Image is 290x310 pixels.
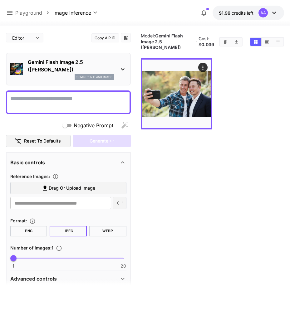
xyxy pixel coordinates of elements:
[231,38,242,46] button: Download All
[15,9,42,17] a: Playground
[250,38,261,46] button: Show media in grid view
[28,58,114,73] p: Gemini Flash Image 2.5 ([PERSON_NAME])
[10,155,126,170] div: Basic controls
[15,9,53,17] nav: breadcrumb
[10,56,126,82] div: Gemini Flash Image 2.5 ([PERSON_NAME])gemini_2_5_flash_image
[262,38,273,46] button: Show media in video view
[219,10,253,16] div: $1.961
[10,275,57,283] p: Advanced controls
[89,226,126,236] button: WEBP
[27,218,38,224] button: Choose the file format for the output image.
[74,122,113,129] span: Negative Prompt
[10,174,50,179] span: Reference Images :
[195,38,197,46] p: ·
[258,8,268,17] div: AA
[10,226,47,236] button: PNG
[10,218,27,223] span: Format :
[141,33,183,50] b: Gemini Flash Image 2.5 ([PERSON_NAME])
[219,37,243,46] div: Clear AllDownload All
[53,9,91,17] span: Image Inference
[10,245,53,250] span: Number of images : 1
[123,34,129,41] button: Add to library
[199,36,214,47] span: Cost: $
[250,37,284,46] div: Show media in grid viewShow media in video viewShow media in list view
[198,63,208,72] div: Actions
[49,184,95,192] span: Drag or upload image
[12,263,14,269] span: 1
[213,6,284,20] button: $1.961AA
[50,226,87,236] button: JPEG
[91,33,119,42] button: Copy AIR ID
[201,42,214,47] b: 0.039
[120,263,126,269] span: 20
[220,38,231,46] button: Clear All
[142,60,211,128] img: Z
[76,75,112,79] p: gemini_2_5_flash_image
[232,10,253,16] span: credits left
[12,35,32,41] span: Editor
[273,38,283,46] button: Show media in list view
[10,159,45,166] p: Basic controls
[141,33,183,50] span: Model:
[219,10,232,16] span: $1.96
[50,173,61,180] button: Upload a reference image to guide the result. This is needed for Image-to-Image or Inpainting. Su...
[10,182,126,195] label: Drag or upload image
[6,135,71,148] button: Reset to defaults
[10,271,126,286] div: Advanced controls
[53,245,65,251] button: Specify how many images to generate in a single request. Each image generation will be charged se...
